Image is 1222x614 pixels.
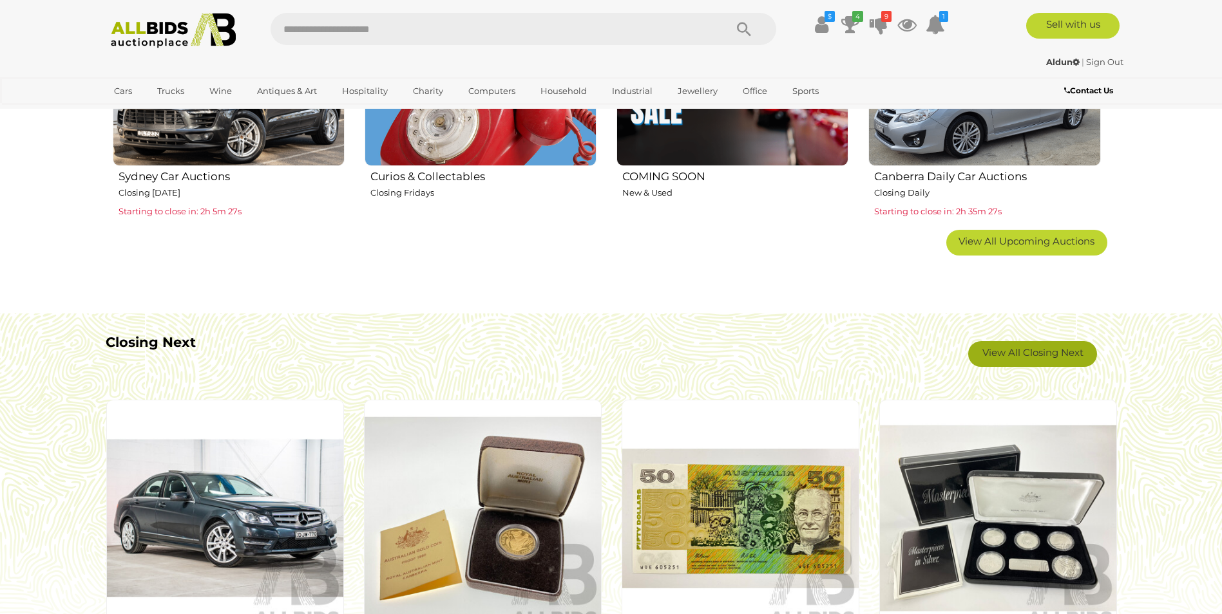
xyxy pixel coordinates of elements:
[370,167,597,183] h2: Curios & Collectables
[622,185,848,200] p: New & Used
[604,80,661,102] a: Industrial
[734,80,776,102] a: Office
[1086,57,1123,67] a: Sign Out
[622,167,848,183] h2: COMING SOON
[825,11,835,22] i: $
[1046,57,1080,67] strong: Aldun
[959,235,1094,247] span: View All Upcoming Auctions
[106,334,196,350] b: Closing Next
[712,13,776,45] button: Search
[119,206,242,216] span: Starting to close in: 2h 5m 27s
[532,80,595,102] a: Household
[201,80,240,102] a: Wine
[869,13,888,36] a: 9
[1082,57,1084,67] span: |
[249,80,325,102] a: Antiques & Art
[874,167,1100,183] h2: Canberra Daily Car Auctions
[939,11,948,22] i: 1
[106,102,214,123] a: [GEOGRAPHIC_DATA]
[460,80,524,102] a: Computers
[106,80,140,102] a: Cars
[1064,84,1116,98] a: Contact Us
[1026,13,1120,39] a: Sell with us
[881,11,892,22] i: 9
[1064,86,1113,95] b: Contact Us
[946,230,1107,256] a: View All Upcoming Auctions
[119,185,345,200] p: Closing [DATE]
[874,185,1100,200] p: Closing Daily
[405,80,452,102] a: Charity
[874,206,1002,216] span: Starting to close in: 2h 35m 27s
[119,167,345,183] h2: Sydney Car Auctions
[669,80,726,102] a: Jewellery
[841,13,860,36] a: 4
[1046,57,1082,67] a: Aldun
[784,80,827,102] a: Sports
[968,341,1097,367] a: View All Closing Next
[334,80,396,102] a: Hospitality
[104,13,243,48] img: Allbids.com.au
[812,13,832,36] a: $
[926,13,945,36] a: 1
[149,80,193,102] a: Trucks
[852,11,863,22] i: 4
[370,185,597,200] p: Closing Fridays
